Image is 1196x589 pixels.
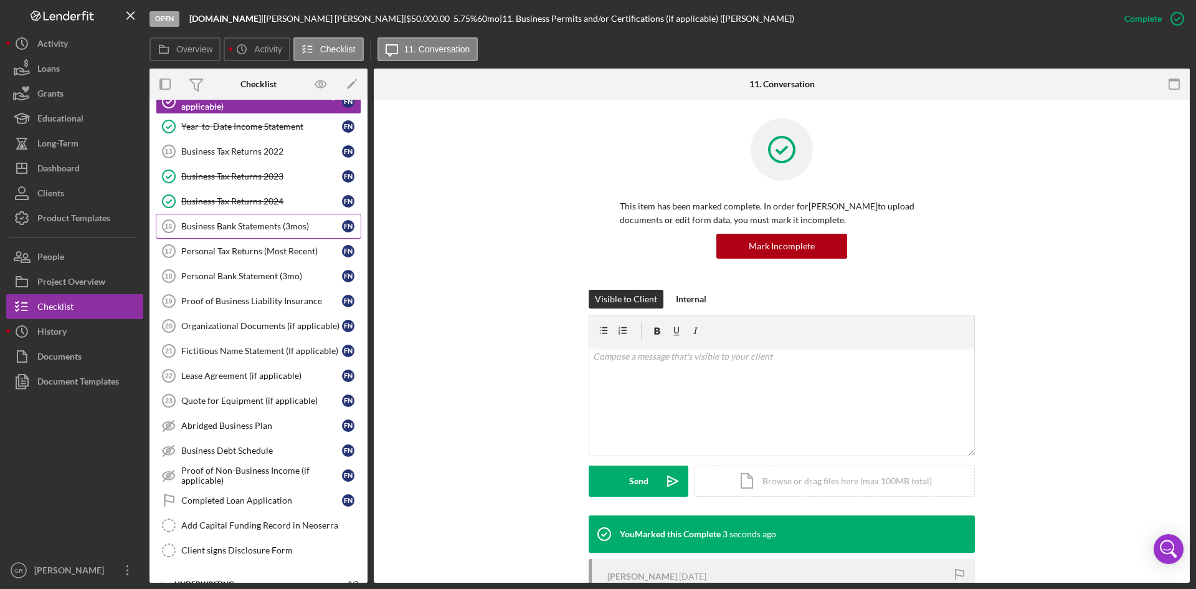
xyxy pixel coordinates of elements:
div: [PERSON_NAME] [31,558,112,586]
div: Personal Bank Statement (3mo) [181,271,342,281]
button: GR[PERSON_NAME] [6,558,143,583]
div: Business Bank Statements (3mos) [181,221,342,231]
time: 2025-08-22 03:53 [679,572,706,582]
div: $50,000.00 [406,14,453,24]
div: F N [342,95,354,108]
div: F N [342,245,354,257]
div: Mark Incomplete [749,234,815,259]
text: GR [14,567,23,574]
div: Underwriting [174,580,327,588]
label: Overview [176,44,212,54]
div: F N [342,220,354,232]
b: [DOMAIN_NAME] [189,13,261,24]
a: Year-to-Date Income StatementFN [156,114,361,139]
button: People [6,244,143,269]
tspan: 20 [165,322,173,330]
button: Checklist [6,294,143,319]
div: F N [342,120,354,133]
div: Grants [37,81,64,109]
p: This item has been marked complete. In order for [PERSON_NAME] to upload documents or edit form d... [620,199,944,227]
div: Open [149,11,179,27]
div: [PERSON_NAME] [607,572,677,582]
div: Business Tax Returns 2024 [181,196,342,206]
div: 5.75 % [453,14,477,24]
button: Grants [6,81,143,106]
div: Internal [676,290,706,309]
button: Long-Term [6,131,143,156]
button: Document Templates [6,369,143,394]
a: Abridged Business PlanFN [156,413,361,438]
div: Proof of Business Liability Insurance [181,296,342,306]
button: Product Templates [6,206,143,231]
div: Business Permits and/or Certifications (if applicable) [181,92,342,112]
div: People [37,244,64,272]
div: You Marked this Complete [620,529,721,539]
a: Project Overview [6,269,143,294]
a: Business Tax Returns 2024FN [156,189,361,214]
tspan: 21 [165,347,173,355]
div: Send [629,466,648,497]
div: F N [342,469,354,482]
div: Clients [37,181,64,209]
button: Clients [6,181,143,206]
time: 2025-09-02 19:37 [723,529,776,539]
button: Visible to Client [589,290,663,309]
div: Add Capital Funding Record in Neoserra [181,520,361,530]
div: F N [342,370,354,382]
label: Activity [254,44,282,54]
button: Documents [6,344,143,369]
button: Mark Incomplete [716,234,847,259]
a: 23Quote for Equipment (if applicable)FN [156,388,361,413]
div: Business Debt Schedule [181,446,342,456]
button: Dashboard [6,156,143,181]
div: F N [342,419,354,432]
tspan: 22 [165,372,173,380]
div: Organizational Documents (if applicable) [181,321,342,331]
div: Loans [37,56,60,84]
div: Client signs Disclosure Form [181,545,361,555]
button: Complete [1112,6,1190,31]
div: F N [342,295,354,307]
div: F N [342,494,354,507]
button: Activity [224,37,290,61]
div: F N [342,444,354,457]
div: 11. Conversation [749,79,815,89]
tspan: 19 [164,297,172,305]
a: Add Capital Funding Record in Neoserra [156,513,361,538]
a: Business Permits and/or Certifications (if applicable)FN [156,89,361,114]
tspan: 17 [164,247,172,255]
button: Activity [6,31,143,56]
tspan: 23 [165,397,173,405]
div: Open Intercom Messenger [1154,534,1184,564]
a: Business Debt ScheduleFN [156,438,361,463]
a: 18Personal Bank Statement (3mo)FN [156,264,361,289]
tspan: 16 [164,223,172,230]
div: Year-to-Date Income Statement [181,122,342,132]
div: Quote for Equipment (if applicable) [181,396,342,406]
div: Educational [37,106,83,134]
div: Fictitious Name Statement (If applicable) [181,346,342,356]
div: Project Overview [37,269,105,297]
button: Internal [670,290,713,309]
div: Documents [37,344,82,372]
button: Checklist [293,37,364,61]
div: Visible to Client [595,290,657,309]
div: F N [342,145,354,158]
a: 17Personal Tax Returns (Most Recent)FN [156,239,361,264]
div: Checklist [240,79,277,89]
a: Completed Loan ApplicationFN [156,488,361,513]
button: 11. Conversation [377,37,478,61]
div: F N [342,395,354,407]
a: 22Lease Agreement (if applicable)FN [156,363,361,388]
div: F N [342,195,354,208]
button: Overview [149,37,221,61]
div: Dashboard [37,156,80,184]
div: Activity [37,31,68,59]
a: 13Business Tax Returns 2022FN [156,139,361,164]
